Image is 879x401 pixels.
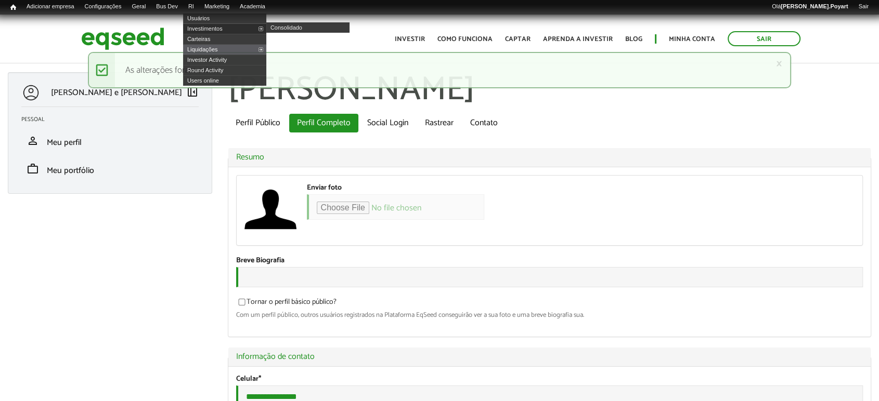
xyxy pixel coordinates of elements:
[543,36,613,43] a: Aprenda a investir
[767,3,854,11] a: Olá[PERSON_NAME].Poyart
[625,36,642,43] a: Blog
[235,3,270,11] a: Academia
[462,114,506,132] a: Contato
[151,3,183,11] a: Bus Dev
[728,31,800,46] a: Sair
[126,3,151,11] a: Geral
[80,3,127,11] a: Configurações
[10,4,16,11] span: Início
[232,299,251,305] input: Tornar o perfil básico público?
[244,183,296,235] a: Ver perfil do usuário.
[236,153,863,162] a: Resumo
[5,3,21,12] a: Início
[505,36,531,43] a: Captar
[14,155,206,183] li: Meu portfólio
[183,3,199,11] a: RI
[359,114,416,132] a: Social Login
[853,3,874,11] a: Sair
[47,136,82,150] span: Meu perfil
[236,312,863,318] div: Com um perfil público, outros usuários registrados na Plataforma EqSeed conseguirão ver a sua fot...
[21,135,199,147] a: personMeu perfil
[781,3,848,9] strong: [PERSON_NAME].Poyart
[395,36,425,43] a: Investir
[183,13,266,23] a: Usuários
[14,127,206,155] li: Meu perfil
[289,114,358,132] a: Perfil Completo
[244,183,296,235] img: Foto de ANA MARIA LIMA AVALOS
[228,114,288,132] a: Perfil Público
[417,114,461,132] a: Rastrear
[51,88,182,98] p: [PERSON_NAME] e [PERSON_NAME]
[236,353,863,361] a: Informação de contato
[21,163,199,175] a: workMeu portfólio
[88,52,791,88] div: As alterações foram salvas.
[437,36,493,43] a: Como funciona
[21,3,80,11] a: Adicionar empresa
[236,376,261,383] label: Celular
[81,25,164,52] img: EqSeed
[228,72,872,109] h1: [PERSON_NAME]
[21,116,206,123] h2: Pessoal
[27,135,39,147] span: person
[47,164,94,178] span: Meu portfólio
[307,184,342,192] label: Enviar foto
[27,163,39,175] span: work
[236,257,285,264] label: Breve Biografia
[258,373,261,385] span: Este campo é obrigatório.
[669,36,715,43] a: Minha conta
[236,299,337,309] label: Tornar o perfil básico público?
[199,3,235,11] a: Marketing
[776,58,782,69] a: ×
